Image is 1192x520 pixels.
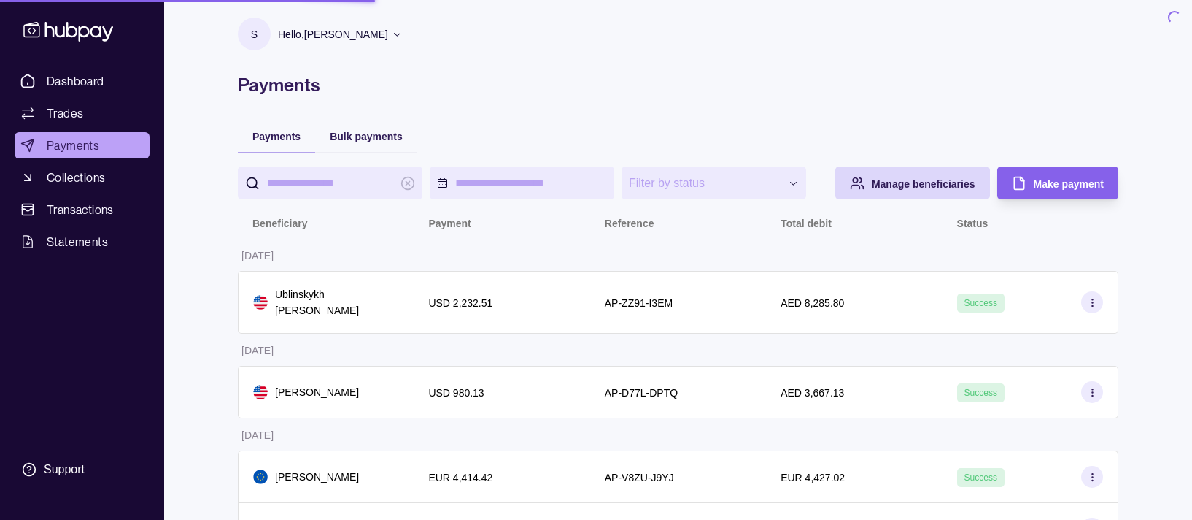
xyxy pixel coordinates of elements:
[964,388,997,398] span: Success
[275,384,359,400] p: [PERSON_NAME]
[253,470,268,484] img: eu
[47,233,108,251] span: Statements
[47,201,114,218] span: Transactions
[957,218,988,229] p: Status
[47,137,99,154] span: Payments
[330,131,403,142] span: Bulk payments
[241,345,274,356] p: [DATE]
[15,164,150,191] a: Collections
[15,68,150,94] a: Dashboard
[605,472,674,483] p: AP-V8ZU-J9YJ
[605,387,678,399] p: AP-D77L-DPTQ
[15,229,150,255] a: Statements
[47,169,105,186] span: Collections
[964,298,997,308] span: Success
[44,462,85,478] div: Support
[872,178,975,190] span: Manage beneficiaries
[267,167,393,199] input: search
[781,387,844,399] p: AED 3,667.13
[15,454,150,485] a: Support
[964,473,997,483] span: Success
[253,385,268,399] img: us
[781,472,845,483] p: EUR 4,427.02
[15,132,150,158] a: Payments
[47,72,104,90] span: Dashboard
[252,131,301,142] span: Payments
[275,469,359,485] p: [PERSON_NAME]
[605,297,673,309] p: AP-ZZ91-I3EM
[253,295,268,310] img: us
[238,73,1118,96] h1: Payments
[428,297,492,309] p: USD 2,232.51
[15,100,150,126] a: Trades
[428,218,471,229] p: Payment
[241,429,274,441] p: [DATE]
[241,250,274,261] p: [DATE]
[251,26,258,42] p: S
[252,218,307,229] p: Beneficiary
[835,167,990,199] button: Manage beneficiaries
[15,196,150,223] a: Transactions
[278,26,388,42] p: Hello, [PERSON_NAME]
[997,167,1118,199] button: Make payment
[47,104,83,122] span: Trades
[428,387,484,399] p: USD 980.13
[275,286,399,318] p: Ublinskykh [PERSON_NAME]
[781,218,832,229] p: Total debit
[1034,178,1104,190] span: Make payment
[428,472,492,483] p: EUR 4,414.42
[605,218,654,229] p: Reference
[781,297,844,309] p: AED 8,285.80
